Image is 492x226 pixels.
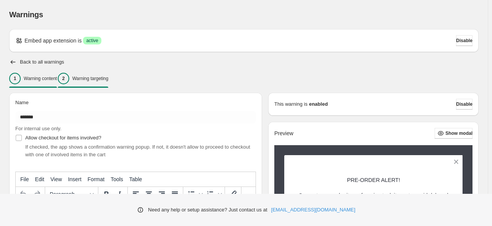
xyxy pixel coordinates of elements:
span: active [86,38,98,44]
span: Name [15,100,29,105]
span: Tools [111,176,123,182]
span: For internal use only. [15,126,61,131]
span: Disable [456,38,472,44]
div: Bullet list [185,188,204,201]
span: Show modal [445,130,472,136]
p: Warning targeting [72,75,108,82]
button: Align center [142,188,155,201]
button: Show modal [435,128,472,139]
span: Paragraph [50,191,87,197]
button: Disable [456,35,472,46]
span: View [51,176,62,182]
span: Edit [35,176,44,182]
a: [EMAIL_ADDRESS][DOMAIN_NAME] [271,206,355,214]
button: Redo [30,188,43,201]
div: 1 [9,73,21,84]
p: Separate pre-order items from in-stock items to avoid delayed shipping. All items will be held un... [298,192,450,222]
span: Warnings [9,10,43,19]
span: Disable [456,101,472,107]
div: 2 [58,73,69,84]
button: Formats [47,188,96,201]
p: Warning content [24,75,57,82]
body: Rich Text Area. Press ALT-0 for help. [3,6,237,66]
span: If checked, the app shows a confirmation warning popup. If not, it doesn't allow to proceed to ch... [25,144,250,157]
button: Justify [168,188,181,201]
p: This warning is [274,100,308,108]
div: Numbered list [204,188,223,201]
button: Italic [113,188,126,201]
h2: Preview [274,130,293,137]
button: Align left [129,188,142,201]
strong: enabled [309,100,328,108]
span: Format [88,176,104,182]
span: File [20,176,29,182]
span: Table [129,176,142,182]
button: Insert/edit link [226,188,239,201]
p: Embed app extension is [24,37,81,44]
button: 2Warning targeting [58,70,108,87]
h2: Back to all warnings [20,59,64,65]
button: Bold [100,188,113,201]
p: PRE-ORDER ALERT! [298,176,450,184]
button: Align right [155,188,168,201]
button: 1Warning content [9,70,57,87]
span: Insert [68,176,81,182]
span: Allow checkout for items involved? [25,135,101,141]
button: Undo [17,188,30,201]
button: Disable [456,99,472,110]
